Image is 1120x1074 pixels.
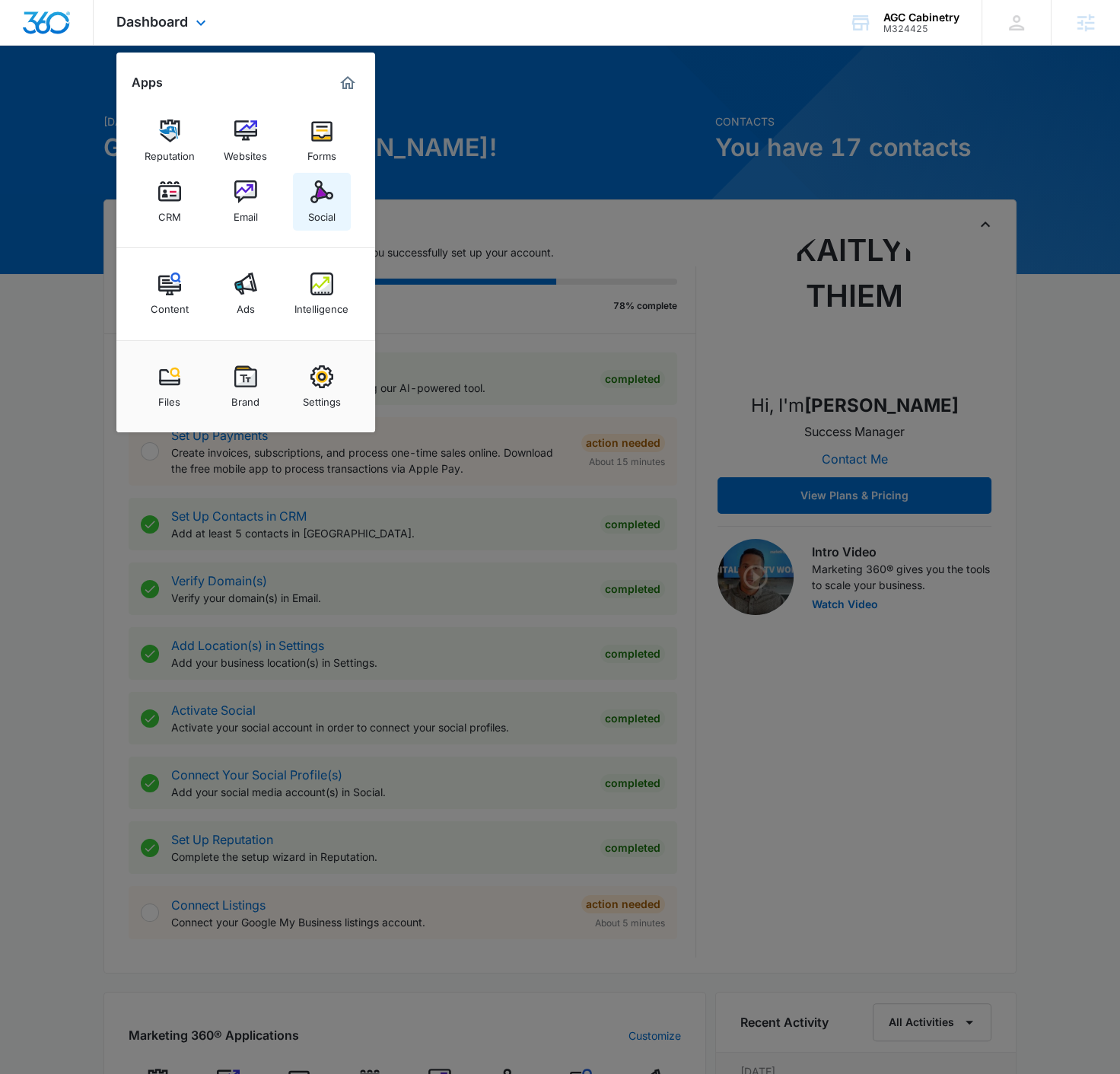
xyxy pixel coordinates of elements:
a: Reputation [141,112,199,170]
a: Websites [217,112,275,170]
a: Settings [293,358,351,416]
div: Social [308,203,336,223]
div: Settings [303,388,341,408]
a: Ads [217,265,275,323]
a: Email [217,173,275,231]
div: account id [883,24,959,34]
a: Content [141,265,199,323]
a: Social [293,173,351,231]
span: Dashboard [116,14,188,30]
h2: Apps [132,75,163,90]
div: Ads [237,295,255,315]
div: Files [158,388,180,408]
a: Files [141,358,199,416]
div: CRM [158,203,181,223]
div: account name [883,11,959,24]
a: CRM [141,173,199,231]
div: Forms [307,142,336,162]
div: Reputation [145,142,195,162]
a: Brand [217,358,275,416]
div: Content [151,295,189,315]
div: Websites [224,142,267,162]
a: Forms [293,112,351,170]
div: Email [234,203,258,223]
div: Brand [231,388,259,408]
div: Intelligence [294,295,348,315]
a: Intelligence [293,265,351,323]
a: Marketing 360® Dashboard [336,71,360,95]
